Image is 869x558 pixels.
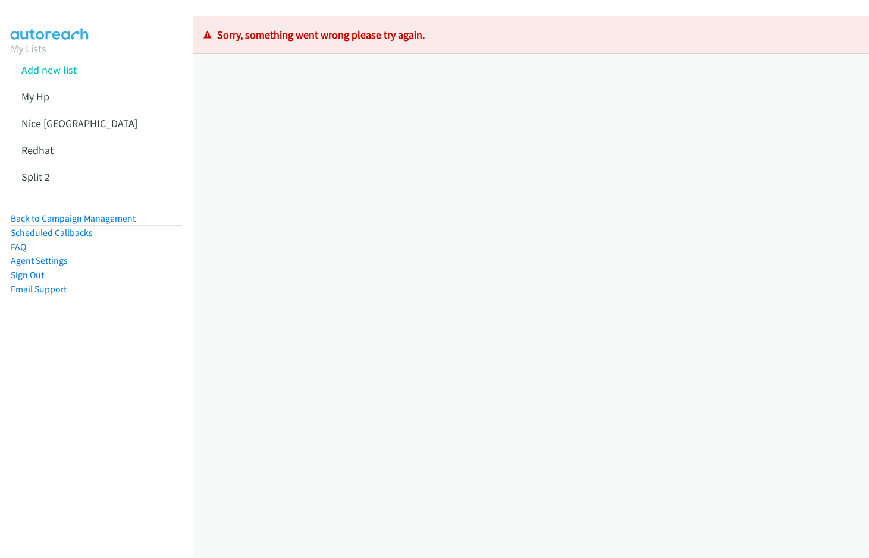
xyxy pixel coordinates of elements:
a: FAQ [11,241,26,253]
a: Email Support [11,283,67,295]
a: Back to Campaign Management [11,213,136,224]
a: My Lists [11,42,46,55]
a: My Hp [21,90,49,103]
a: Scheduled Callbacks [11,227,93,238]
a: Sign Out [11,269,44,280]
a: Agent Settings [11,255,68,266]
a: Nice [GEOGRAPHIC_DATA] [21,116,137,130]
a: Add new list [21,63,77,77]
a: Redhat [21,143,54,157]
p: Sorry, something went wrong please try again. [203,27,858,43]
a: Split 2 [21,170,50,184]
